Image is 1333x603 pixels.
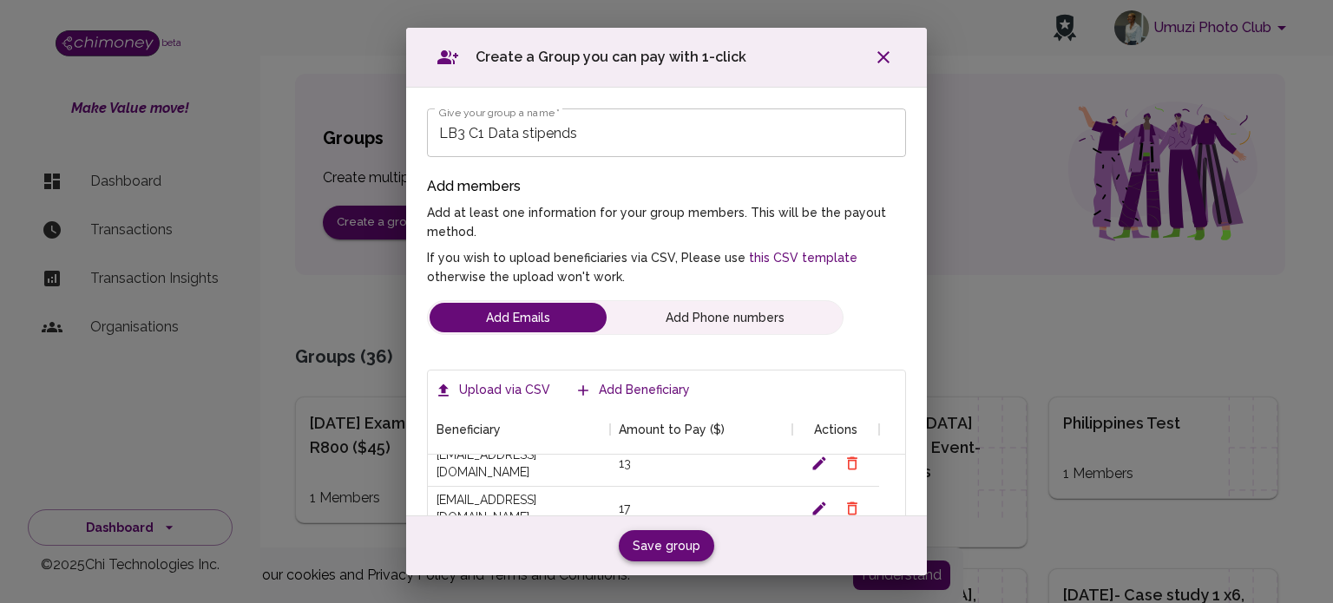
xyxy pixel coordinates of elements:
[839,450,865,476] button: Delete
[806,450,832,476] button: Edit
[427,300,844,335] div: group channel
[619,405,725,454] div: Amount to Pay ($)
[619,530,714,562] button: Save group
[745,251,857,265] a: this CSV template
[792,405,879,454] div: Actions
[427,249,906,287] p: If you wish to upload beneficiaries via CSV, Please use otherwise the upload won't work.
[839,495,865,521] button: Delete
[437,491,601,526] p: [EMAIL_ADDRESS][DOMAIN_NAME]
[428,405,610,454] div: Beneficiary
[619,455,631,472] div: 13
[439,105,560,120] label: Give your group a name
[610,405,792,454] div: Amount to Pay ($)
[476,47,746,68] span: Create a Group you can pay with 1-click
[437,446,601,481] p: [EMAIL_ADDRESS][DOMAIN_NAME]
[571,374,697,406] button: Add Beneficiary
[814,405,857,454] div: Actions
[610,303,842,332] button: phone
[806,495,832,521] button: Edit
[431,374,557,406] label: Upload via CSV
[437,405,501,454] div: Beneficiary
[619,500,630,517] div: 17
[427,204,906,287] h6: Add at least one information for your group members. This will be the payout method.
[427,174,906,199] h6: Add members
